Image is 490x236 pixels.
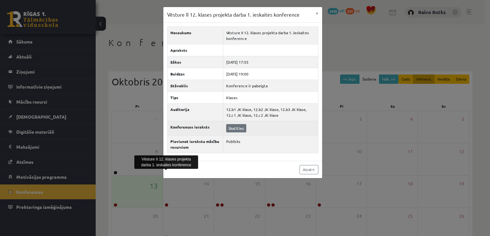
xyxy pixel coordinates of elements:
[134,155,198,169] div: Vēsture II 12. klases projekta darba 1. ieskaites konference
[223,91,318,103] td: Klases
[167,91,223,103] th: Tips
[223,80,318,91] td: Konference ir pabeigta
[167,121,223,135] th: Konferences ieraksts
[167,27,223,44] th: Nosaukums
[167,135,223,153] th: Pievienot ierakstu mācību resursiem
[223,27,318,44] td: Vēsture II 12. klases projekta darba 1. ieskaites konference
[223,56,318,68] td: [DATE] 17:55
[167,80,223,91] th: Stāvoklis
[167,68,223,80] th: Beidzas
[167,56,223,68] th: Sākas
[312,7,322,19] button: ×
[167,11,300,19] h3: Vēsture II 12. klases projekta darba 1. ieskaites konference
[223,68,318,80] td: [DATE] 19:00
[300,165,318,174] a: Aizvērt
[167,44,223,56] th: Apraksts
[223,135,318,153] td: Publisks
[167,103,223,121] th: Auditorija
[226,124,246,132] a: Skatīties
[223,103,318,121] td: 12.b1 JK klase, 12.b2 JK klase, 12.b3 JK klase, 12.c1 JK klase, 12.c2 JK klase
